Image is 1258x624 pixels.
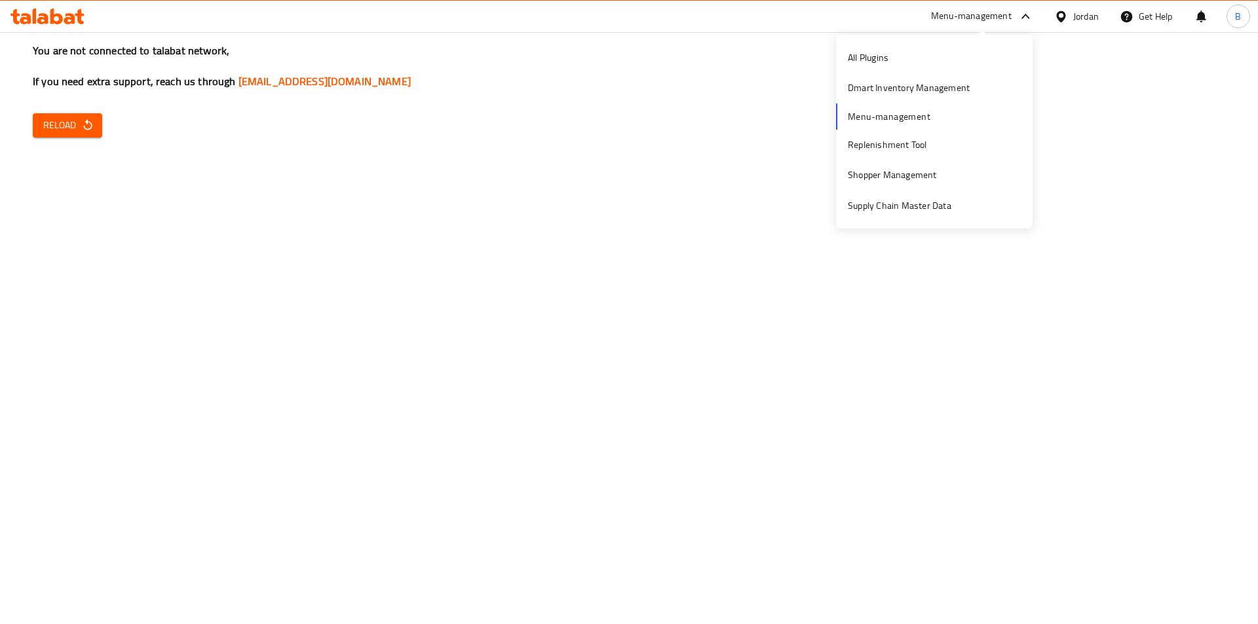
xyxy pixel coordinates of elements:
a: [EMAIL_ADDRESS][DOMAIN_NAME] [238,71,411,91]
span: B [1235,9,1241,24]
div: Menu-management [931,9,1012,24]
span: Reload [43,117,92,134]
div: Supply Chain Master Data [848,198,951,213]
div: All Plugins [848,50,888,65]
h3: You are not connected to talabat network, If you need extra support, reach us through [33,43,1225,89]
button: Reload [33,113,102,138]
div: Shopper Management [848,168,937,182]
div: Dmart Inventory Management [848,81,970,95]
div: Replenishment Tool [848,138,927,152]
div: Jordan [1073,9,1099,24]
